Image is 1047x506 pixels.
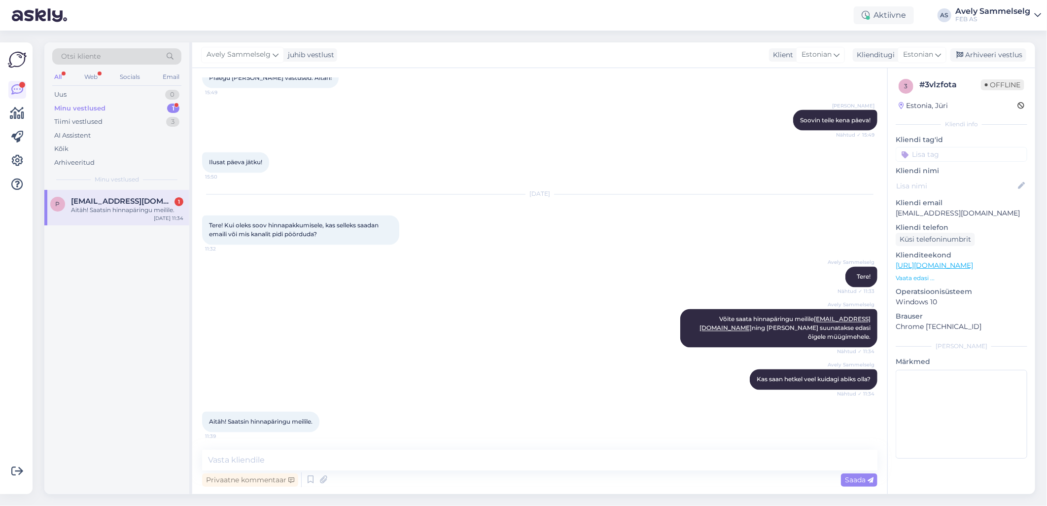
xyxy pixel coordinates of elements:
[832,102,874,109] span: [PERSON_NAME]
[56,200,60,208] span: p
[896,208,1027,218] p: [EMAIL_ADDRESS][DOMAIN_NAME]
[854,6,914,24] div: Aktiivne
[896,297,1027,307] p: Windows 10
[919,79,981,91] div: # 3vlzfota
[950,48,1026,62] div: Arhiveeri vestlus
[896,120,1027,129] div: Kliendi info
[955,15,1030,23] div: FEB AS
[769,50,793,60] div: Klient
[896,181,1016,191] input: Lisa nimi
[71,197,174,206] span: pentcathy@gmail.com
[166,117,179,127] div: 3
[837,391,874,398] span: Nähtud ✓ 11:34
[209,222,380,238] span: Tere! Kui oleks soov hinnapakkumisele, kas selleks saadan emaili või mis kanalit pidi pöörduda?
[209,74,332,81] span: Praegu [PERSON_NAME] vastused. Aitäh!
[699,316,872,341] span: Võite saata hinnapäringu meilile ning [PERSON_NAME] suunatakse edasi õigele müügimehele.
[800,116,871,124] span: Soovin teile kena päeva!
[154,215,183,222] div: [DATE] 11:34
[896,322,1027,332] p: Chrome [TECHNICAL_ID]
[54,144,69,154] div: Kõik
[896,147,1027,162] input: Lisa tag
[207,49,271,60] span: Avely Sammelselg
[853,50,895,60] div: Klienditugi
[174,197,183,206] div: 1
[71,206,183,215] div: Aitäh! Saatsin hinnapäringu meilile.
[54,131,91,141] div: AI Assistent
[52,71,64,83] div: All
[61,51,101,62] span: Otsi kliente
[896,311,1027,322] p: Brauser
[845,475,873,484] span: Saada
[205,246,242,253] span: 11:32
[828,361,874,369] span: Avely Sammelselg
[896,287,1027,297] p: Operatsioonisüsteem
[838,288,874,295] span: Nähtud ✓ 11:33
[896,342,1027,351] div: [PERSON_NAME]
[202,473,298,487] div: Privaatne kommentaar
[205,174,242,181] span: 15:50
[8,50,27,69] img: Askly Logo
[54,104,105,113] div: Minu vestlused
[896,135,1027,145] p: Kliendi tag'id
[167,104,179,113] div: 1
[54,117,103,127] div: Tiimi vestlused
[802,49,832,60] span: Estonian
[205,89,242,96] span: 15:49
[896,357,1027,367] p: Märkmed
[82,71,100,83] div: Web
[955,7,1030,15] div: Avely Sammelselg
[54,158,95,168] div: Arhiveeritud
[955,7,1041,23] a: Avely SammelselgFEB AS
[54,90,67,100] div: Uus
[938,8,951,22] div: AS
[205,433,242,440] span: 11:39
[757,376,871,383] span: Kas saan hetkel veel kuidagi abiks olla?
[828,259,874,266] span: Avely Sammelselg
[896,250,1027,260] p: Klienditeekond
[165,90,179,100] div: 0
[896,166,1027,176] p: Kliendi nimi
[899,101,948,111] div: Estonia, Jüri
[284,50,334,60] div: juhib vestlust
[837,348,874,356] span: Nähtud ✓ 11:34
[903,49,933,60] span: Estonian
[836,131,874,139] span: Nähtud ✓ 15:49
[118,71,142,83] div: Socials
[828,301,874,309] span: Avely Sammelselg
[981,79,1024,90] span: Offline
[209,418,313,426] span: Aitäh! Saatsin hinnapäringu meilile.
[896,261,973,270] a: [URL][DOMAIN_NAME]
[896,233,975,246] div: Küsi telefoninumbrit
[202,190,877,199] div: [DATE]
[896,198,1027,208] p: Kliendi email
[896,274,1027,283] p: Vaata edasi ...
[857,273,871,281] span: Tere!
[161,71,181,83] div: Email
[905,82,908,90] span: 3
[896,222,1027,233] p: Kliendi telefon
[209,159,262,166] span: Ilusat päeva jätku!
[95,175,139,184] span: Minu vestlused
